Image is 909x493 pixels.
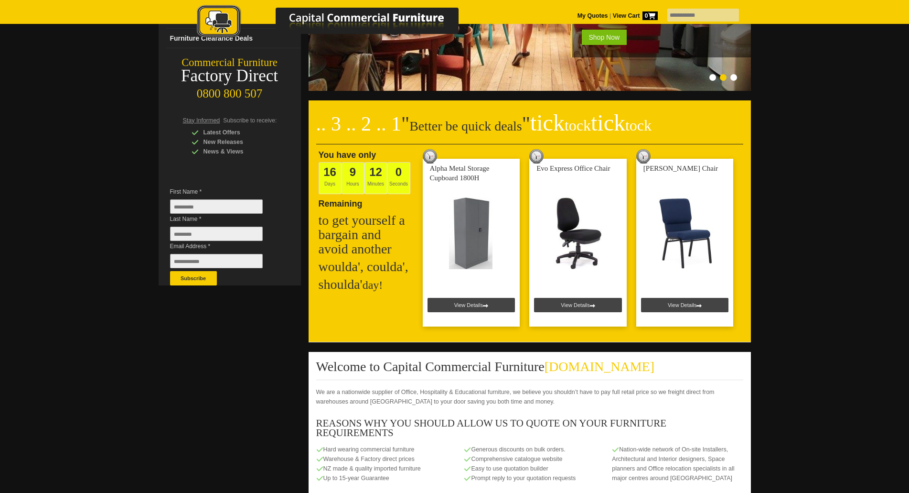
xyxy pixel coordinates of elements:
p: Nation-wide network of On-site Installers, Architectural and Interior designers, Space planners a... [612,445,743,483]
span: 12 [369,165,382,178]
span: Hours [342,162,364,194]
div: Factory Direct [159,69,301,83]
span: Seconds [387,162,410,194]
span: Minutes [364,162,387,194]
span: Stay Informed [183,117,220,124]
span: 0 [396,165,402,178]
span: " [522,113,652,135]
span: 16 [323,165,336,178]
button: Subscribe [170,271,217,285]
a: Hospitality Cafe furniture. Restaurant furniture. Bar furniture. Conference & Event Furniture. Sh... [309,86,753,92]
input: Last Name * [170,227,263,241]
a: My Quotes [577,12,608,19]
span: tock [565,117,591,134]
input: First Name * [170,199,263,214]
li: Page dot 2 [720,74,727,81]
h3: REASONS WHY YOU SHOULD ALLOW US TO QUOTE ON YOUR FURNITURE REQUIREMENTS [316,418,743,438]
h2: Better be quick deals [316,116,743,144]
span: .. 3 .. 2 .. 1 [316,113,402,135]
div: 0800 800 507 [159,82,301,100]
span: 0 [642,11,658,20]
span: Remaining [319,195,363,208]
span: Subscribe to receive: [223,117,277,124]
p: Generous discounts on bulk orders. Comprehensive catalogue website Easy to use quotation builder ... [464,445,595,483]
div: New Releases [192,137,282,147]
div: Commercial Furniture [159,56,301,69]
li: Page dot 3 [730,74,737,81]
img: tick tock deal clock [529,149,544,164]
img: tick tock deal clock [423,149,437,164]
span: You have only [319,150,376,160]
span: First Name * [170,187,277,197]
input: Email Address * [170,254,263,268]
a: Furniture Clearance Deals [166,29,301,48]
h2: shoulda' [319,277,414,292]
span: " [401,113,409,135]
span: 9 [350,165,356,178]
span: Days [319,162,342,194]
span: Shop Now [582,30,627,45]
span: day! [363,279,383,291]
span: Last Name * [170,214,277,224]
div: Latest Offers [192,128,282,137]
p: Hard wearing commercial furniture Warehouse & Factory direct prices NZ made & quality imported fu... [316,445,447,483]
div: News & Views [192,147,282,156]
strong: View Cart [613,12,658,19]
span: [DOMAIN_NAME] [545,359,654,374]
span: tock [625,117,652,134]
span: Email Address * [170,241,277,251]
span: tick tick [530,110,652,135]
h2: to get yourself a bargain and avoid another [319,213,414,256]
a: View Cart0 [611,12,657,19]
h2: Welcome to Capital Commercial Furniture [316,360,743,380]
a: Capital Commercial Furniture Logo [171,5,505,43]
img: Capital Commercial Furniture Logo [171,5,505,40]
li: Page dot 1 [709,74,716,81]
img: tick tock deal clock [636,149,651,164]
p: We are a nationwide supplier of Office, Hospitality & Educational furniture, we believe you shoul... [316,387,743,406]
h2: woulda', coulda', [319,260,414,274]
